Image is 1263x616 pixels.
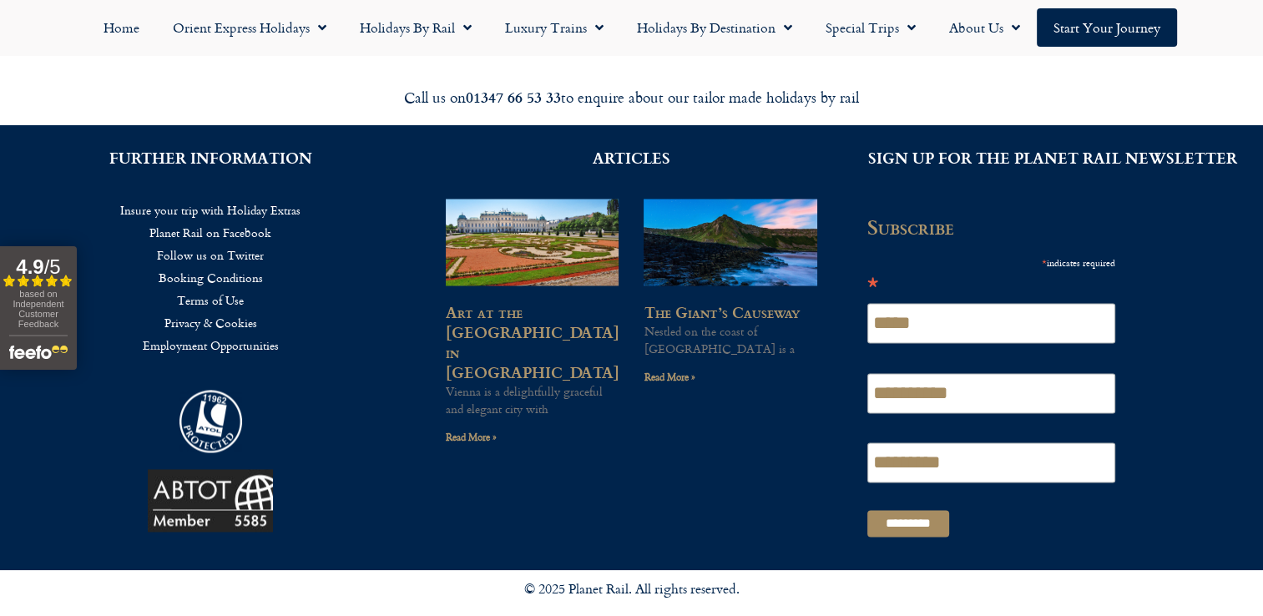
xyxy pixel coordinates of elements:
a: Planet Rail on Facebook [25,221,396,244]
a: Holidays by Rail [343,8,488,47]
p: © 2025 Planet Rail. All rights reserved. [156,578,1108,600]
a: Employment Opportunities [25,334,396,356]
a: Orient Express Holidays [156,8,343,47]
a: Read more about The Giant’s Causeway [644,369,695,385]
a: About Us [932,8,1037,47]
a: Booking Conditions [25,266,396,289]
nav: Menu [8,8,1255,47]
a: Special Trips [809,8,932,47]
nav: Menu [25,199,396,356]
h2: ARTICLES [446,150,816,165]
a: Follow us on Twitter [25,244,396,266]
a: Art at the [GEOGRAPHIC_DATA] in [GEOGRAPHIC_DATA] [446,300,619,383]
a: The Giant’s Causeway [644,300,799,323]
a: Holidays by Destination [620,8,809,47]
a: Read more about Art at the Belvedere Palace in Vienna [446,429,497,445]
div: indicates required [867,251,1116,272]
p: Nestled on the coast of [GEOGRAPHIC_DATA] is a [644,322,816,357]
p: Vienna is a delightfully graceful and elegant city with [446,382,619,417]
a: Start your Journey [1037,8,1177,47]
h2: SIGN UP FOR THE PLANET RAIL NEWSLETTER [867,150,1238,165]
a: Terms of Use [25,289,396,311]
a: Privacy & Cookies [25,311,396,334]
img: atol_logo-1 [179,390,242,452]
strong: 01347 66 53 33 [466,86,561,108]
div: Call us on to enquire about our tailor made holidays by rail [164,88,1099,107]
h2: FURTHER INFORMATION [25,150,396,165]
a: Insure your trip with Holiday Extras [25,199,396,221]
a: Luxury Trains [488,8,620,47]
a: Home [87,8,156,47]
img: ABTOT Black logo 5585 (002) [148,469,273,532]
h2: Subscribe [867,215,1126,239]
